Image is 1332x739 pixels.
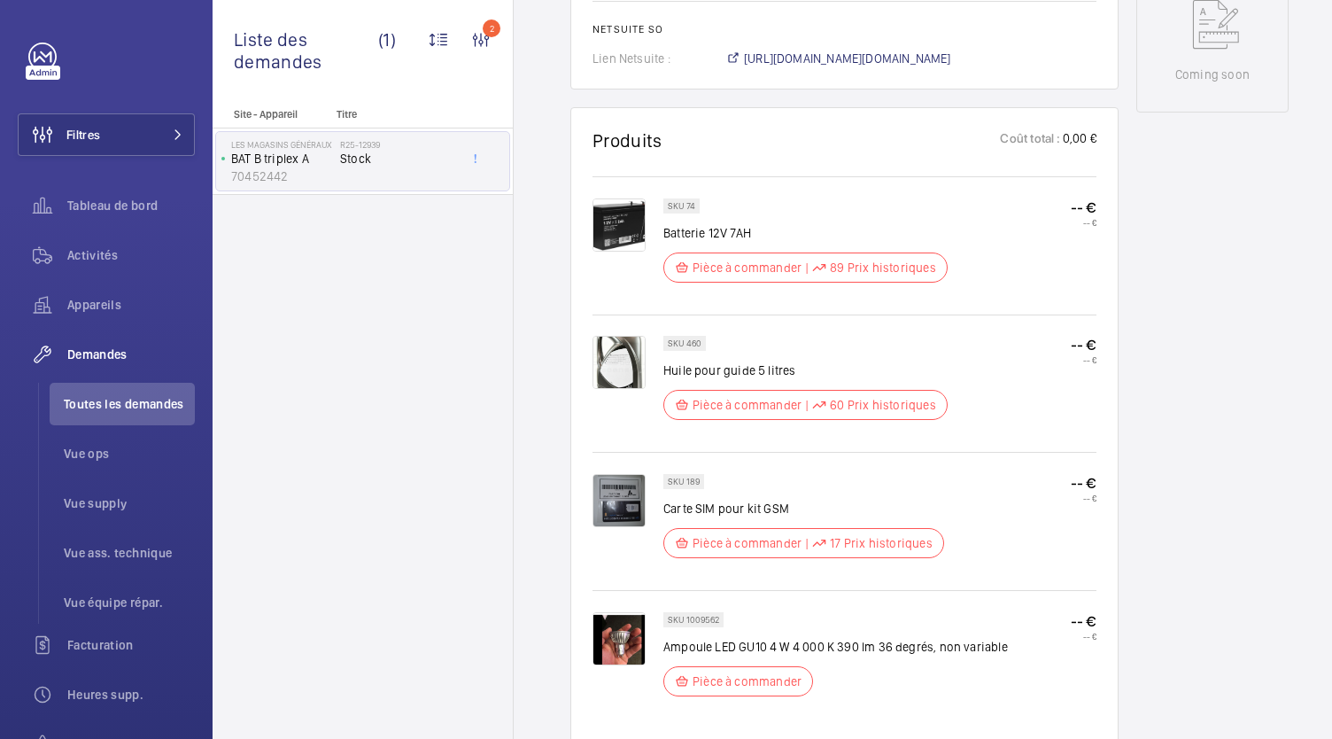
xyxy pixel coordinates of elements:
p: Pièce à commander [693,396,802,414]
img: hSwAwXE76K8PIHB78mPU0jxJ9rNTLxTBTkaQVpqcuCbfl8ax.jpeg [592,474,646,527]
h2: R25-12939 [340,139,457,150]
p: 89 Prix historiques [830,259,935,276]
p: Site - Appareil [213,108,329,121]
p: Titre [337,108,453,121]
p: -- € [1071,198,1096,217]
p: Pièce à commander [693,534,802,552]
span: Toutes les demandes [64,395,195,413]
p: -- € [1071,493,1096,503]
img: yYfeoGGDG9Ev701sIQGueIkZ-Rq25IZ3GhuPWmfhelMKOSSx.png [592,198,646,252]
span: Vue ops [64,445,195,463]
p: 0,00 € [1061,129,1096,152]
p: -- € [1071,631,1096,642]
h2: Netsuite SO [592,23,1096,35]
p: Pièce à commander [693,673,802,690]
p: Carte SIM pour kit GSM [663,500,944,517]
span: Tableau de bord [67,197,195,214]
p: -- € [1071,336,1096,354]
div: | [805,396,809,414]
span: Facturation [67,636,195,654]
p: -- € [1071,612,1096,631]
span: Stock [340,150,457,167]
span: Filtres [66,126,100,144]
p: Pièce à commander [693,259,802,276]
p: Les Magasins Généraux [231,139,333,150]
div: | [805,534,809,552]
span: Vue supply [64,494,195,512]
p: SKU 1009562 [668,617,719,623]
p: 60 Prix historiques [830,396,935,414]
p: Batterie 12V 7AH [663,224,948,242]
span: Liste des demandes [234,28,378,73]
span: Vue ass. technique [64,544,195,562]
p: 17 Prix historiques [830,534,932,552]
p: SKU 460 [668,340,701,346]
p: Coming soon [1175,66,1250,83]
p: Coût total : [1000,129,1060,152]
p: -- € [1071,217,1096,228]
span: Activités [67,246,195,264]
p: -- € [1071,474,1096,493]
span: Heures supp. [67,686,195,704]
p: Huile pour guide 5 litres [663,362,948,379]
p: SKU 74 [668,203,695,209]
p: -- € [1071,354,1096,365]
img: VQOz_rB88__YvSdZtbV_d4CTvCLcDrYY-lIcEKnr9abjt9Zx.png [592,612,646,665]
span: [URL][DOMAIN_NAME][DOMAIN_NAME] [744,50,951,67]
button: Filtres [18,113,195,156]
div: | [805,259,809,276]
h1: Produits [592,129,662,152]
img: OL16XfF2zFq1Y_jg3vGZnTrUlgytDsLmn-By6ovtZnLhrIX6.png [592,336,646,389]
p: 70452442 [231,167,333,185]
span: Appareils [67,296,195,314]
p: SKU 189 [668,478,700,485]
p: Ampoule LED GU10 4 W 4 000 K 390 lm 36 degrés, non variable [663,638,1008,656]
a: [URL][DOMAIN_NAME][DOMAIN_NAME] [725,50,951,67]
span: Vue équipe répar. [64,594,195,611]
span: Demandes [67,346,195,363]
p: BAT B triplex A [231,150,333,167]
